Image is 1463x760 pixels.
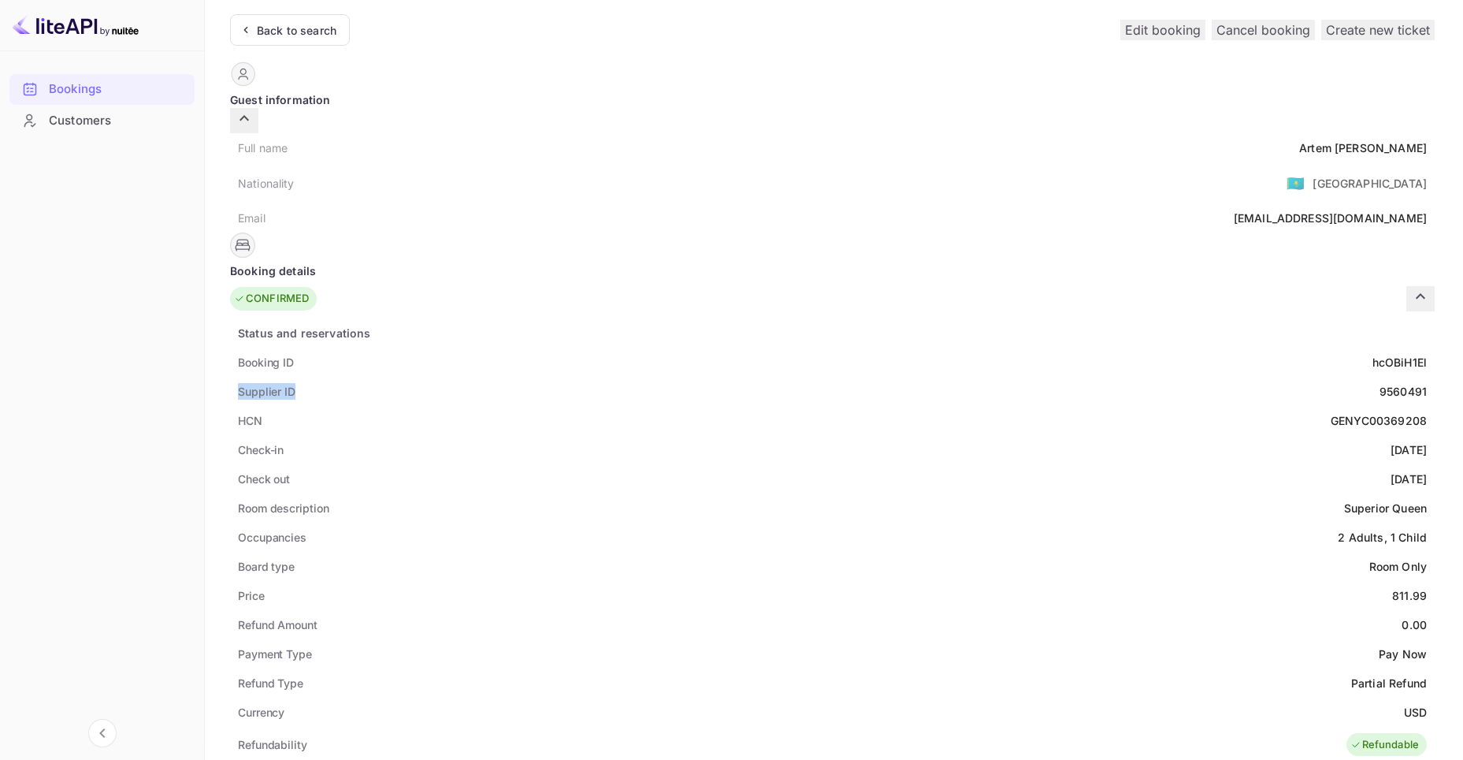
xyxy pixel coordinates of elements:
div: Customers [49,112,187,130]
div: Nationality [238,175,295,192]
div: Check-in [238,441,284,458]
button: Create new ticket [1321,20,1435,40]
div: Booking details [230,263,1435,279]
div: Refundable [1350,737,1420,753]
div: Board type [238,558,295,575]
div: Refund Type [238,675,303,691]
div: GENYC00369208 [1331,412,1427,429]
div: [GEOGRAPHIC_DATA] [1313,175,1427,192]
div: Supplier ID [238,383,295,400]
div: CONFIRMED [234,291,309,307]
div: [EMAIL_ADDRESS][DOMAIN_NAME] [1234,210,1427,226]
div: Back to search [257,22,336,39]
div: Superior Queen [1344,500,1427,516]
div: Refundability [238,736,307,753]
div: Payment Type [238,646,312,662]
div: Artem [PERSON_NAME] [1299,140,1427,156]
div: 9560491 [1379,383,1427,400]
div: Status and reservations [238,325,370,341]
div: [DATE] [1391,441,1427,458]
div: Room description [238,500,329,516]
div: Full name [238,140,288,156]
div: [DATE] [1391,471,1427,487]
div: Room Only [1369,558,1427,575]
div: Check out [238,471,290,487]
div: 0.00 [1402,617,1427,633]
div: Guest information [230,91,1435,108]
div: Occupancies [238,529,306,546]
div: Bookings [49,80,187,99]
a: Customers [9,106,195,135]
div: Partial Refund [1351,675,1427,691]
div: USD [1404,704,1427,721]
div: Pay Now [1379,646,1427,662]
button: Collapse navigation [88,719,117,747]
div: Customers [9,106,195,136]
button: Cancel booking [1212,20,1315,40]
button: Edit booking [1120,20,1205,40]
div: Booking ID [238,354,294,371]
img: LiteAPI logo [13,13,139,38]
div: Email [238,210,265,226]
div: Refund Amount [238,617,317,633]
div: Bookings [9,74,195,105]
div: Price [238,587,265,604]
div: HCN [238,412,262,429]
div: hcOBiH1El [1372,354,1427,371]
span: United States [1287,169,1305,197]
a: Bookings [9,74,195,103]
div: 2 Adults, 1 Child [1338,529,1427,546]
div: Currency [238,704,284,721]
div: 811.99 [1392,587,1427,604]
